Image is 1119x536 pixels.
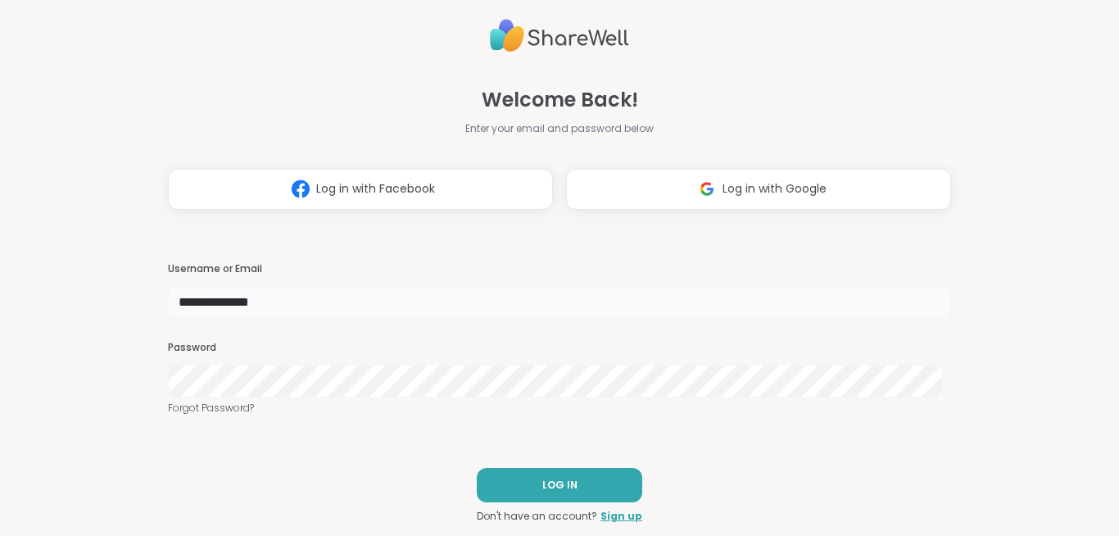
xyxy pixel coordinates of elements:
img: ShareWell Logomark [691,174,723,204]
img: ShareWell Logomark [285,174,316,204]
span: Welcome Back! [482,85,638,115]
button: LOG IN [477,468,642,502]
span: LOG IN [542,478,578,493]
span: Log in with Google [723,180,827,198]
a: Sign up [600,509,642,524]
span: Log in with Facebook [316,180,435,198]
h3: Password [168,341,951,355]
a: Forgot Password? [168,401,951,416]
span: Enter your email and password below [465,121,654,136]
h3: Username or Email [168,262,951,276]
span: Don't have an account? [477,509,597,524]
button: Log in with Google [566,169,951,210]
button: Log in with Facebook [168,169,553,210]
img: ShareWell Logo [490,12,629,59]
